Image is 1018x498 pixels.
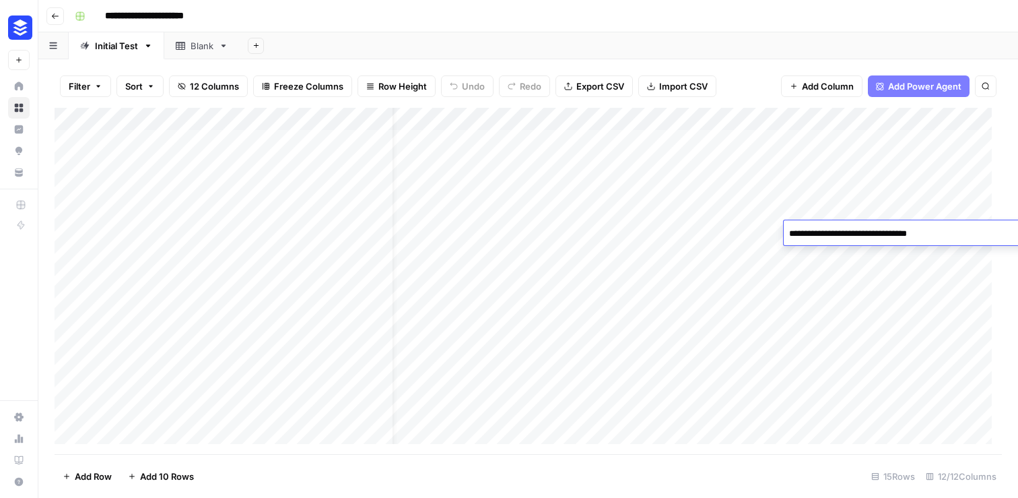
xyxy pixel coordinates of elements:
[8,140,30,162] a: Opportunities
[253,75,352,97] button: Freeze Columns
[8,406,30,428] a: Settings
[8,75,30,97] a: Home
[120,466,202,487] button: Add 10 Rows
[781,75,862,97] button: Add Column
[499,75,550,97] button: Redo
[125,80,143,93] span: Sort
[8,15,32,40] img: Buffer Logo
[8,471,30,493] button: Help + Support
[866,466,920,487] div: 15 Rows
[274,80,343,93] span: Freeze Columns
[576,80,624,93] span: Export CSV
[8,162,30,183] a: Your Data
[140,470,194,483] span: Add 10 Rows
[60,75,111,97] button: Filter
[69,32,164,59] a: Initial Test
[69,80,90,93] span: Filter
[190,80,239,93] span: 12 Columns
[555,75,633,97] button: Export CSV
[659,80,708,93] span: Import CSV
[802,80,854,93] span: Add Column
[8,428,30,449] a: Usage
[462,80,485,93] span: Undo
[378,80,427,93] span: Row Height
[8,119,30,140] a: Insights
[95,39,138,53] div: Initial Test
[441,75,494,97] button: Undo
[8,449,30,471] a: Learning Hub
[358,75,436,97] button: Row Height
[888,80,961,93] span: Add Power Agent
[191,39,213,53] div: Blank
[8,11,30,44] button: Workspace: Buffer
[920,466,1002,487] div: 12/12 Columns
[55,466,120,487] button: Add Row
[164,32,240,59] a: Blank
[8,97,30,119] a: Browse
[116,75,164,97] button: Sort
[169,75,248,97] button: 12 Columns
[75,470,112,483] span: Add Row
[520,80,541,93] span: Redo
[638,75,716,97] button: Import CSV
[868,75,970,97] button: Add Power Agent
